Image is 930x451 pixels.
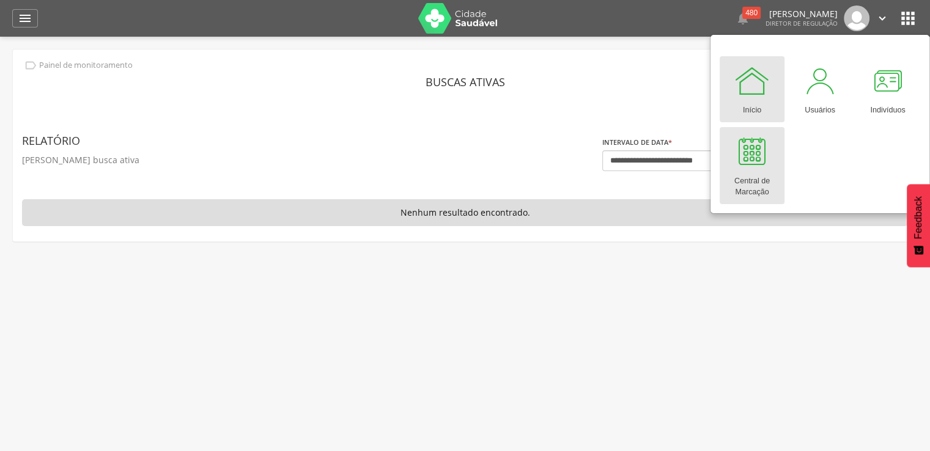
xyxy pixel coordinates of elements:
[720,127,784,204] a: Central de Marcação
[876,5,889,31] a: 
[913,196,924,239] span: Feedback
[22,152,602,169] p: [PERSON_NAME] busca ativa
[602,137,672,147] label: Intervalo de data
[24,59,37,72] i: 
[855,56,920,122] a: Indivíduos
[876,12,889,25] i: 
[22,130,602,152] header: Relatório
[39,61,133,70] p: Painel de monitoramento
[907,184,930,267] button: Feedback - Mostrar pesquisa
[898,9,918,28] i: 
[742,7,761,19] div: 480
[18,11,32,26] i: 
[22,71,908,93] header: Buscas ativas
[736,11,750,26] i: 
[766,10,838,18] p: [PERSON_NAME]
[766,19,838,28] span: Diretor de regulação
[12,9,38,28] a: 
[736,5,750,31] a:  480
[788,56,852,122] a: Usuários
[22,199,908,226] p: Nenhum resultado encontrado.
